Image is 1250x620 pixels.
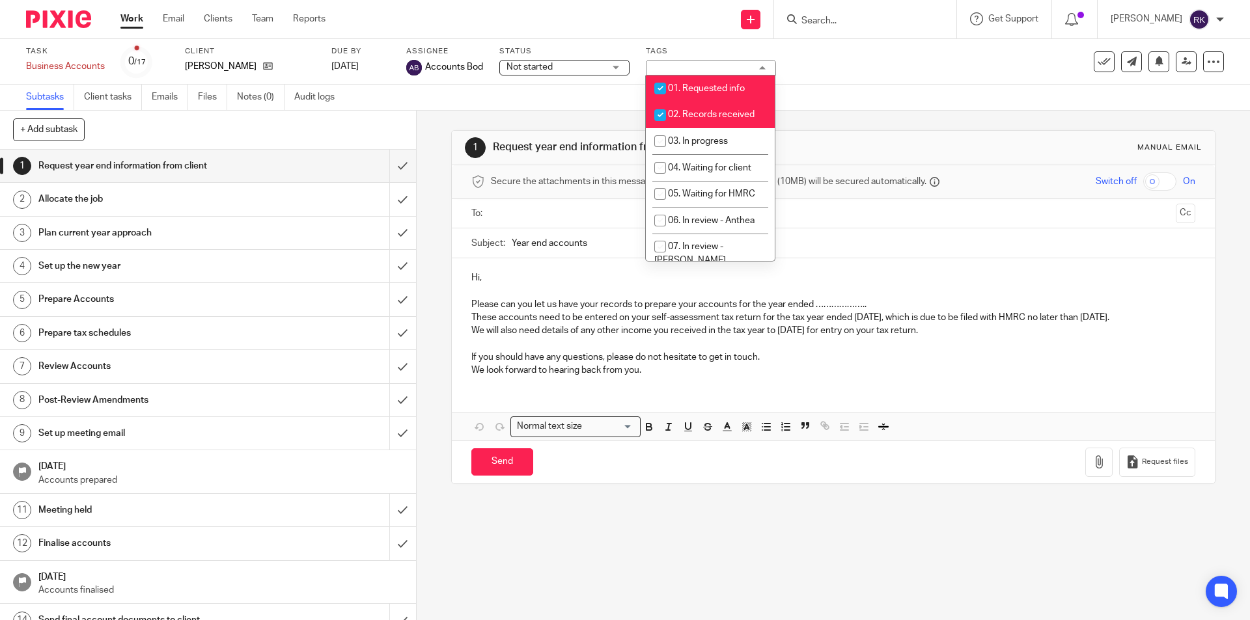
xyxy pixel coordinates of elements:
a: Clients [204,12,232,25]
p: Hi, [471,271,1195,284]
div: 7 [13,357,31,375]
span: 01. Requested info [668,84,745,93]
span: 02. Records received [668,110,755,119]
p: Accounts prepared [38,474,403,487]
h1: Post-Review Amendments [38,390,264,410]
span: Not started [507,62,553,72]
div: Manual email [1137,142,1202,153]
p: If you should have any questions, please do not hesitate to get in touch. [471,351,1195,364]
a: Audit logs [294,85,344,110]
span: 07. In review - [PERSON_NAME] [654,242,726,265]
div: 4 [13,257,31,275]
label: Task [26,46,105,57]
div: 0 [128,54,146,69]
a: Emails [152,85,188,110]
span: Switch off [1096,175,1137,188]
label: Due by [331,46,390,57]
p: We will also need details of any other income you received in the tax year to [DATE] for entry on... [471,324,1195,337]
h1: [DATE] [38,457,403,473]
input: Send [471,448,533,476]
label: Client [185,46,315,57]
img: svg%3E [1189,9,1210,30]
h1: Review Accounts [38,357,264,376]
div: Search for option [510,416,641,437]
button: Cc [1176,204,1195,223]
a: Email [163,12,184,25]
a: Files [198,85,227,110]
p: Please can you let us have your records to prepare your accounts for the year ended ……………….. [471,298,1195,311]
div: 9 [13,424,31,442]
small: /17 [134,59,146,66]
label: Subject: [471,237,505,250]
span: 04. Waiting for client [668,163,751,172]
div: 1 [465,137,486,158]
span: On [1183,175,1195,188]
label: Tags [646,46,776,57]
h1: [DATE] [38,567,403,584]
p: We look forward to hearing back from you. [471,364,1195,377]
img: svg%3E [406,60,422,75]
a: Client tasks [84,85,142,110]
div: 1 [13,157,31,175]
h1: Prepare Accounts [38,290,264,309]
h1: Set up the new year [38,256,264,276]
p: These accounts need to be entered on your self-assessment tax return for the tax year ended [DATE... [471,311,1195,324]
span: Request files [1142,457,1188,467]
p: Accounts finalised [38,584,403,597]
span: 03. In progress [668,137,728,146]
a: Reports [293,12,326,25]
h1: Allocate the job [38,189,264,209]
h1: Finalise accounts [38,533,264,553]
input: Search [800,16,917,27]
span: Secure the attachments in this message. Files exceeding the size limit (10MB) will be secured aut... [491,175,926,188]
label: Status [499,46,630,57]
div: 12 [13,534,31,552]
button: Request files [1119,448,1195,477]
a: Work [120,12,143,25]
button: + Add subtask [13,118,85,141]
img: Pixie [26,10,91,28]
label: Assignee [406,46,483,57]
div: 11 [13,501,31,519]
label: To: [471,207,486,220]
h1: Prepare tax schedules [38,323,264,343]
div: Business Accounts [26,60,105,73]
div: 5 [13,291,31,309]
div: 3 [13,224,31,242]
a: Notes (0) [237,85,285,110]
a: Subtasks [26,85,74,110]
h1: Meeting held [38,500,264,520]
h1: Request year end information from client [38,156,264,176]
h1: Plan current year approach [38,223,264,243]
a: Team [252,12,273,25]
span: Normal text size [514,420,585,433]
div: 2 [13,191,31,209]
p: [PERSON_NAME] [1111,12,1182,25]
span: [DATE] [331,62,359,71]
span: 05. Waiting for HMRC [668,189,755,198]
div: 6 [13,324,31,342]
p: [PERSON_NAME] [185,60,257,73]
h1: Set up meeting email [38,424,264,443]
h1: Request year end information from client [493,141,861,154]
span: Accounts Bod [425,61,483,74]
span: 06. In review - Anthea [668,216,755,225]
span: Get Support [988,14,1038,23]
div: 8 [13,391,31,409]
input: Search for option [586,420,633,433]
